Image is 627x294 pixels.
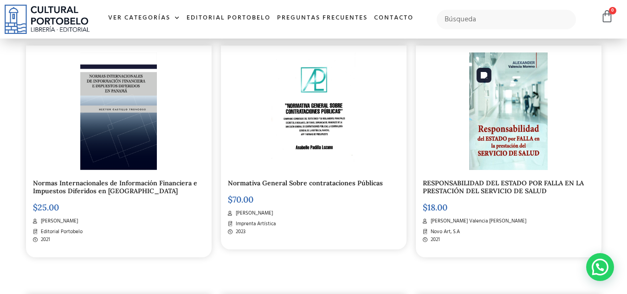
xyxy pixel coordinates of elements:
[228,194,253,205] bdi: 70.00
[233,220,276,228] span: Imprenta Artística
[105,8,183,28] a: Ver Categorías
[423,179,584,195] a: RESPONSABILIDAD DEL ESTADO POR FALLA EN LA PRESTACIÓN DEL SERVICIO DE SALUD
[428,217,526,225] span: [PERSON_NAME] Valencia [PERSON_NAME]
[437,10,576,29] input: Búsqueda
[423,202,447,213] bdi: 18.00
[39,236,50,244] span: 2021
[39,217,78,225] span: [PERSON_NAME]
[271,52,356,170] img: img20230504_10432891
[274,8,371,28] a: Preguntas frecuentes
[183,8,274,28] a: Editorial Portobelo
[33,202,38,213] span: $
[609,7,616,14] span: 0
[428,228,460,236] span: Novo Art, S.A
[371,8,417,28] a: Contacto
[228,179,383,187] a: Normativa General Sobre contrataciones Públicas
[228,194,233,205] span: $
[33,202,59,213] bdi: 25.00
[80,52,157,170] img: Hector-Castillo-T..png
[601,10,614,23] a: 0
[233,209,273,217] span: [PERSON_NAME]
[469,52,548,170] img: img20230429_11251132
[233,228,246,236] span: 2023
[428,236,440,244] span: 2021
[33,179,197,195] a: Normas Internacionales de Información Financiera e Impuestos Diferidos en [GEOGRAPHIC_DATA]
[423,202,427,213] span: $
[39,228,83,236] span: Editorial Portobelo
